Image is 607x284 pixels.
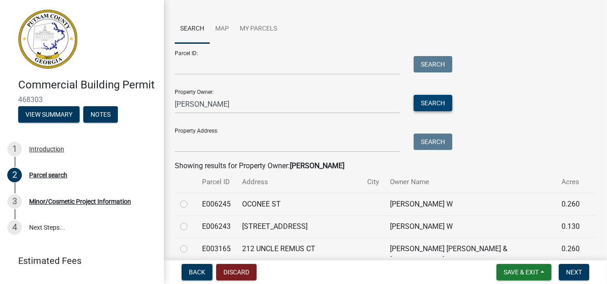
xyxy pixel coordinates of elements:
[237,238,362,271] td: 212 UNCLE REMUS CT
[18,95,146,104] span: 468303
[175,160,596,171] div: Showing results for Property Owner:
[414,95,452,111] button: Search
[189,269,205,276] span: Back
[234,15,283,44] a: My Parcels
[556,215,585,238] td: 0.130
[384,193,556,215] td: [PERSON_NAME] W
[7,252,149,270] a: Estimated Fees
[29,172,67,178] div: Parcel search
[556,238,585,271] td: 0.260
[559,264,589,280] button: Next
[504,269,539,276] span: Save & Exit
[175,15,210,44] a: Search
[556,171,585,193] th: Acres
[414,56,452,72] button: Search
[384,171,556,193] th: Owner Name
[83,106,118,123] button: Notes
[18,10,77,69] img: Putnam County, Georgia
[216,264,257,280] button: Discard
[18,106,80,123] button: View Summary
[556,193,585,215] td: 0.260
[7,168,22,182] div: 2
[362,171,384,193] th: City
[197,215,237,238] td: E006243
[237,215,362,238] td: [STREET_ADDRESS]
[83,111,118,119] wm-modal-confirm: Notes
[18,111,80,119] wm-modal-confirm: Summary
[237,193,362,215] td: OCONEE ST
[566,269,582,276] span: Next
[197,238,237,271] td: E003165
[182,264,212,280] button: Back
[7,142,22,156] div: 1
[414,134,452,150] button: Search
[7,220,22,235] div: 4
[197,193,237,215] td: E006245
[197,171,237,193] th: Parcel ID
[18,78,157,92] h4: Commercial Building Permit
[29,198,131,205] div: Minor/Cosmetic Project Information
[290,161,344,170] strong: [PERSON_NAME]
[384,215,556,238] td: [PERSON_NAME] W
[7,194,22,209] div: 3
[496,264,551,280] button: Save & Exit
[384,238,556,271] td: [PERSON_NAME] [PERSON_NAME] & [PERSON_NAME]
[210,15,234,44] a: Map
[237,171,362,193] th: Address
[29,146,64,152] div: Introduction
